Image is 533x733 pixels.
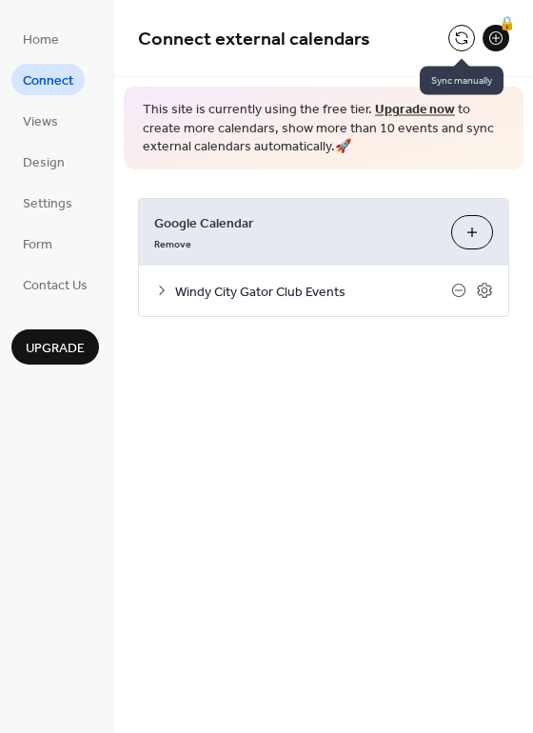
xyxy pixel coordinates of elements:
span: Windy City Gator Club Events [175,282,451,302]
button: Upgrade [11,329,99,365]
a: Design [11,146,76,177]
span: Upgrade [26,339,85,359]
span: Contact Us [23,276,88,296]
span: Settings [23,194,72,214]
a: Upgrade now [375,97,455,123]
a: Home [11,23,70,54]
span: Connect [23,71,73,91]
span: Form [23,235,52,255]
a: Connect [11,64,85,95]
span: Home [23,30,59,50]
span: Remove [154,237,191,250]
a: Contact Us [11,268,99,300]
span: Sync manually [420,67,503,95]
span: This site is currently using the free tier. to create more calendars, show more than 10 events an... [143,101,504,157]
span: Google Calendar [154,213,436,233]
a: Settings [11,187,84,218]
a: Views [11,105,69,136]
span: Design [23,153,65,173]
span: Views [23,112,58,132]
a: Form [11,228,64,259]
span: Connect external calendars [138,21,370,58]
